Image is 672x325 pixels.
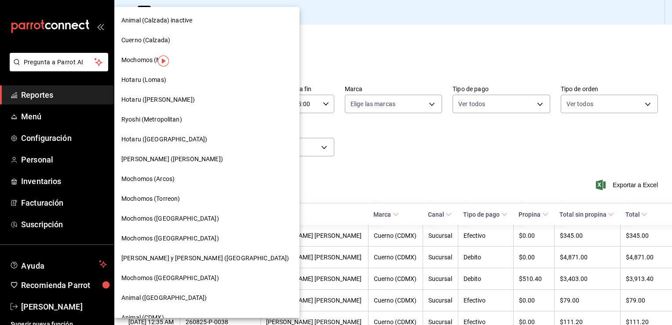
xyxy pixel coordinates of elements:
[121,273,219,283] span: Mochomos ([GEOGRAPHIC_DATA])
[114,50,299,70] div: Mochomos (Mty)
[121,234,219,243] span: Mochomos ([GEOGRAPHIC_DATA])
[121,194,180,203] span: Mochomos (Torreon)
[114,189,299,209] div: Mochomos (Torreon)
[121,174,175,184] span: Mochomos (Arcos)
[114,209,299,229] div: Mochomos ([GEOGRAPHIC_DATA])
[121,214,219,223] span: Mochomos ([GEOGRAPHIC_DATA])
[121,95,195,104] span: Hotaru ([PERSON_NAME])
[114,70,299,90] div: Hotaru (Lomas)
[121,135,207,144] span: Hotaru ([GEOGRAPHIC_DATA])
[114,229,299,248] div: Mochomos ([GEOGRAPHIC_DATA])
[121,55,169,65] span: Mochomos (Mty)
[114,169,299,189] div: Mochomos (Arcos)
[121,254,289,263] span: [PERSON_NAME] y [PERSON_NAME] ([GEOGRAPHIC_DATA])
[158,55,169,66] img: Tooltip marker
[114,110,299,129] div: Ryoshi (Metropolitan)
[121,155,223,164] span: [PERSON_NAME] ([PERSON_NAME])
[114,248,299,268] div: [PERSON_NAME] y [PERSON_NAME] ([GEOGRAPHIC_DATA])
[114,149,299,169] div: [PERSON_NAME] ([PERSON_NAME])
[114,268,299,288] div: Mochomos ([GEOGRAPHIC_DATA])
[121,36,170,45] span: Cuerno (Calzada)
[114,129,299,149] div: Hotaru ([GEOGRAPHIC_DATA])
[114,90,299,110] div: Hotaru ([PERSON_NAME])
[121,293,207,303] span: Animal ([GEOGRAPHIC_DATA])
[114,288,299,308] div: Animal ([GEOGRAPHIC_DATA])
[114,30,299,50] div: Cuerno (Calzada)
[114,11,299,30] div: Animal (Calzada) inactive
[121,115,182,124] span: Ryoshi (Metropolitan)
[121,16,192,25] span: Animal (Calzada) inactive
[121,313,164,322] span: Animal (CDMX)
[121,75,166,85] span: Hotaru (Lomas)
